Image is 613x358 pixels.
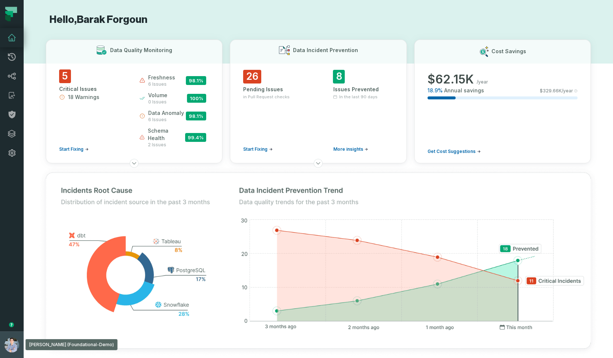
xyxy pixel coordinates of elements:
[540,88,573,94] span: $ 329.66K /year
[46,13,591,26] h1: Hello, Barak Forgoun
[46,40,222,163] button: Data Quality Monitoring5Critical Issues18 WarningsStart Fixingfreshness6 issues98.1%volume0 issue...
[187,94,206,103] span: 100 %
[339,94,377,100] span: In the last 90 days
[293,47,358,54] h3: Data Incident Prevention
[148,117,184,123] span: 6 issues
[148,99,167,105] span: 0 issues
[59,85,126,93] div: Critical Issues
[186,112,206,120] span: 98.1 %
[333,86,393,93] div: Issues Prevented
[148,109,184,117] span: data anomaly
[428,149,476,154] span: Get Cost Suggestions
[414,40,591,163] button: Cost Savings$62.15K/year18.9%Annual savings$329.66K/yearGet Cost Suggestions
[148,92,167,99] span: volume
[59,146,84,152] span: Start Fixing
[59,146,89,152] a: Start Fixing
[148,142,185,148] span: 2 issues
[4,338,19,352] img: avatar of Alon Nafta
[243,70,261,83] span: 26
[333,146,368,152] a: More insights
[243,86,303,93] div: Pending Issues
[110,47,172,54] h3: Data Quality Monitoring
[230,40,406,163] button: Data Incident Prevention26Pending Issuesin Pull Request checksStart Fixing8Issues PreventedIn the...
[148,81,175,87] span: 6 issues
[185,133,206,142] span: 99.4 %
[148,127,185,142] span: schema health
[68,93,99,101] span: 18 Warnings
[243,146,268,152] span: Start Fixing
[333,70,345,83] span: 8
[59,69,71,83] span: 5
[148,74,175,81] span: freshness
[428,149,481,154] a: Get Cost Suggestions
[186,76,206,85] span: 98.1 %
[477,79,488,85] span: /year
[428,87,443,94] span: 18.9 %
[444,87,484,94] span: Annual savings
[243,94,290,100] span: in Pull Request checks
[243,146,273,152] a: Start Fixing
[491,48,526,55] h3: Cost Savings
[333,146,363,152] span: More insights
[25,339,118,350] div: [PERSON_NAME] (Foundational-Demo)
[428,72,474,87] span: $ 62.15K
[8,321,15,328] div: Tooltip anchor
